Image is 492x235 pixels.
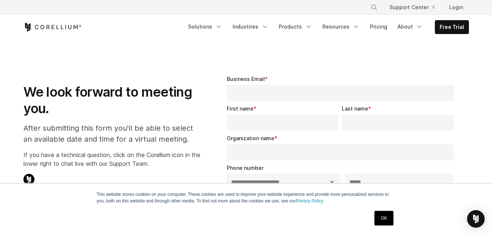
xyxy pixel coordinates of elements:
[393,20,428,33] a: About
[184,20,469,34] div: Navigation Menu
[227,165,263,171] span: Phone number
[367,1,381,14] button: Search
[366,20,392,33] a: Pricing
[435,20,469,34] a: Free Trial
[97,191,396,204] p: This website stores cookies on your computer. These cookies are used to improve your website expe...
[23,150,200,168] p: If you have a technical question, click on the Corellium icon in the lower right to chat live wit...
[227,105,254,112] span: First name
[23,23,82,31] a: Corellium Home
[443,1,469,14] a: Login
[227,135,274,141] span: Organization name
[374,211,393,225] a: OK
[342,105,368,112] span: Last name
[384,1,440,14] a: Support Center
[23,174,34,185] img: Corellium Chat Icon
[184,20,227,33] a: Solutions
[318,20,364,33] a: Resources
[362,1,469,14] div: Navigation Menu
[467,210,485,228] div: Open Intercom Messenger
[227,76,265,82] span: Business Email
[23,84,200,117] h1: We look forward to meeting you.
[23,123,200,145] p: After submitting this form you'll be able to select an available date and time for a virtual meet...
[228,20,273,33] a: Industries
[274,20,317,33] a: Products
[296,198,324,204] a: Privacy Policy.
